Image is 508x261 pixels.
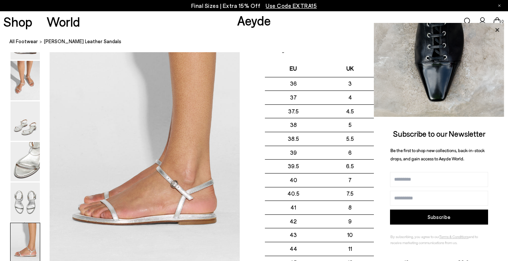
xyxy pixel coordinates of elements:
td: 42 [265,214,322,228]
td: 44 [265,242,322,256]
a: Aeyde [237,12,271,28]
td: 6 [322,146,378,160]
td: 36 [265,77,322,91]
td: 5.5 [322,132,378,146]
td: 38.5 [265,132,322,146]
td: 39.5 [265,160,322,173]
td: 5 [322,118,378,132]
td: 40 [265,173,322,187]
td: 10 [322,228,378,242]
nav: breadcrumb [9,32,508,52]
td: 37 [265,91,322,105]
span: 0 [501,20,505,24]
td: 11 [322,242,378,256]
th: UK [322,61,378,77]
td: 7 [322,173,378,187]
td: 4.5 [322,104,378,118]
td: 9 [322,214,378,228]
span: [PERSON_NAME] Leather Sandals [44,38,121,45]
a: World [47,15,80,28]
span: Subscribe to our Newsletter [393,129,485,138]
a: Terms & Conditions [439,234,469,239]
td: 7.5 [322,187,378,201]
td: 3 [322,77,378,91]
img: ca3f721fb6ff708a270709c41d776025.jpg [374,23,504,117]
a: Shop [3,15,32,28]
p: Final Sizes | Extra 15% Off [191,1,317,11]
td: 37.5 [265,104,322,118]
td: 39 [265,146,322,160]
td: 38 [265,118,322,132]
a: 0 [493,17,501,26]
td: 40.5 [265,187,322,201]
span: By subscribing, you agree to our [390,234,439,239]
td: 8 [322,201,378,215]
span: Navigate to /collections/ss25-final-sizes [266,2,317,9]
td: 43 [265,228,322,242]
td: 41 [265,201,322,215]
td: 4 [322,91,378,105]
span: Be the first to shop new collections, back-in-stock drops, and gain access to Aeyde World. [390,148,485,161]
th: EU [265,61,322,77]
a: All Footwear [9,38,38,45]
img: Nettie Leather Sandals - Image 3 [11,101,40,141]
button: Subscribe [390,210,488,225]
td: 6.5 [322,160,378,173]
img: Nettie Leather Sandals - Image 4 [11,142,40,181]
img: Nettie Leather Sandals - Image 2 [11,61,40,100]
img: Nettie Leather Sandals - Image 5 [11,183,40,222]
